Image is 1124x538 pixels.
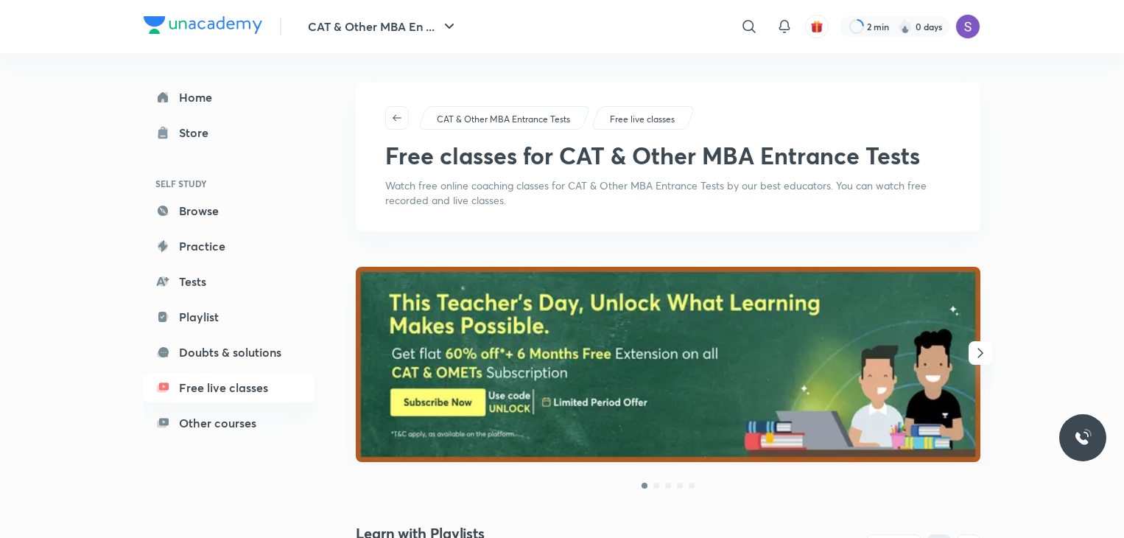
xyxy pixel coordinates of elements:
[356,267,980,464] a: banner
[144,118,315,147] a: Store
[805,15,829,38] button: avatar
[144,196,315,226] a: Browse
[144,408,315,438] a: Other courses
[437,113,570,126] p: CAT & Other MBA Entrance Tests
[385,178,951,208] p: Watch free online coaching classes for CAT & Other MBA Entrance Tests by our best educators. You ...
[608,113,678,126] a: Free live classes
[356,267,980,462] img: banner
[385,142,920,170] h1: Free classes for CAT & Other MBA Entrance Tests
[144,302,315,332] a: Playlist
[144,338,315,367] a: Doubts & solutions
[144,231,315,261] a: Practice
[144,16,262,34] img: Company Logo
[144,83,315,112] a: Home
[144,16,262,38] a: Company Logo
[955,14,980,39] img: Sapara Premji
[898,19,913,34] img: streak
[1074,429,1092,447] img: ttu
[144,267,315,296] a: Tests
[810,20,823,33] img: avatar
[144,171,315,196] h6: SELF STUDY
[610,113,675,126] p: Free live classes
[435,113,573,126] a: CAT & Other MBA Entrance Tests
[144,373,315,402] a: Free live classes
[299,12,467,41] button: CAT & Other MBA En ...
[179,124,217,142] div: Store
